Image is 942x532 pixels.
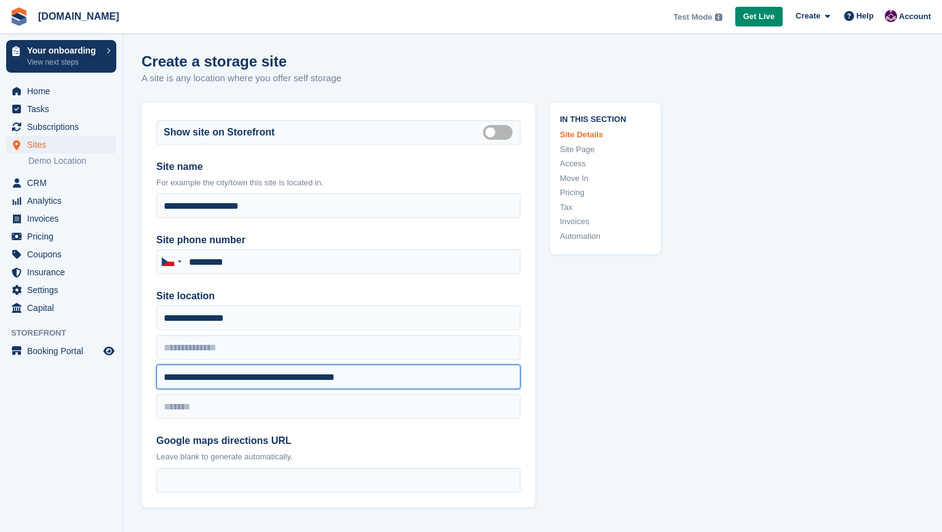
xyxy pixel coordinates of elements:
a: Site Details [560,129,651,141]
a: menu [6,228,116,245]
img: icon-info-grey-7440780725fd019a000dd9b08b2336e03edf1995a4989e88bcd33f0948082b44.svg [715,14,722,21]
label: Google maps directions URL [156,433,521,448]
a: menu [6,246,116,263]
div: Czech Republic (Česká republika): +420 [157,250,185,273]
a: menu [6,174,116,191]
a: [DOMAIN_NAME] [33,6,124,26]
a: Move In [560,172,651,185]
a: Pricing [560,187,651,199]
a: menu [6,264,116,281]
span: Tasks [27,100,101,118]
a: menu [6,342,116,360]
span: Help [856,10,874,22]
img: Anna Žambůrková [885,10,897,22]
a: menu [6,210,116,227]
span: Coupons [27,246,101,263]
a: menu [6,281,116,299]
p: For example the city/town this site is located in. [156,177,521,189]
a: Preview store [102,344,116,358]
span: Analytics [27,192,101,209]
a: menu [6,136,116,153]
h1: Create a storage site [142,53,341,70]
span: Invoices [27,210,101,227]
span: Booking Portal [27,342,101,360]
p: A site is any location where you offer self storage [142,71,341,86]
label: Site name [156,159,521,174]
a: menu [6,118,116,135]
p: View next steps [27,57,100,68]
span: CRM [27,174,101,191]
span: Get Live [743,10,775,23]
a: menu [6,299,116,316]
label: Is public [483,131,517,133]
p: Your onboarding [27,46,100,55]
label: Show site on Storefront [164,125,274,140]
span: Settings [27,281,101,299]
span: Home [27,83,101,100]
a: Tax [560,201,651,214]
label: Site location [156,289,521,304]
p: Leave blank to generate automatically. [156,451,521,463]
span: Pricing [27,228,101,245]
img: stora-icon-8386f47178a22dfd0bd8f6a31ec36ba5ce8667c1dd55bd0f319d3a0aa187defe.svg [10,7,28,26]
span: Subscriptions [27,118,101,135]
a: Demo Location [28,155,116,167]
a: Automation [560,230,651,243]
a: menu [6,100,116,118]
label: Site phone number [156,233,521,248]
span: Capital [27,299,101,316]
span: In this section [560,113,651,124]
span: Test Mode [673,11,712,23]
span: Account [899,10,931,23]
a: Get Live [735,7,783,27]
span: Create [796,10,820,22]
span: Insurance [27,264,101,281]
a: menu [6,83,116,100]
a: menu [6,192,116,209]
a: Your onboarding View next steps [6,40,116,73]
span: Storefront [11,327,122,339]
a: Site Page [560,143,651,156]
span: Sites [27,136,101,153]
a: Access [560,158,651,170]
a: Invoices [560,216,651,228]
